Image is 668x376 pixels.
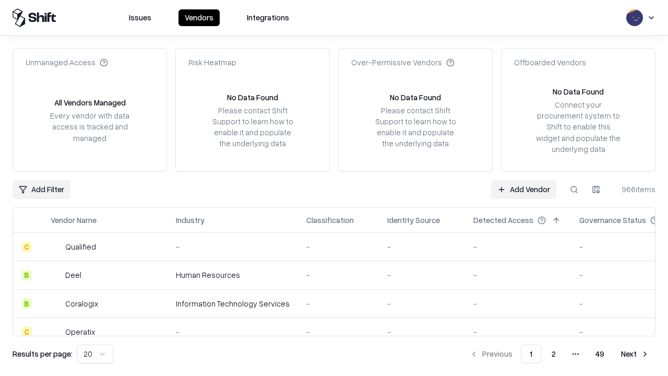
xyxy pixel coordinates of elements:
[514,57,586,68] div: Offboarded Vendors
[615,345,655,363] button: Next
[123,9,158,26] button: Issues
[176,298,290,309] div: Information Technology Services
[463,345,655,363] nav: pagination
[473,215,533,226] div: Detected Access
[306,269,371,280] div: -
[473,326,563,337] div: -
[535,99,622,155] div: Connect your procurement system to Shift to enable this widget and populate the underlying data
[176,215,205,226] div: Industry
[372,105,459,149] div: Please contact Shift Support to learn how to enable it and populate the underlying data
[188,57,236,68] div: Risk Heatmap
[521,345,541,363] button: 1
[306,298,371,309] div: -
[306,326,371,337] div: -
[176,269,290,280] div: Human Resources
[65,241,96,252] div: Qualified
[387,241,457,252] div: -
[178,9,220,26] button: Vendors
[614,184,655,195] div: 966 items
[46,110,133,143] div: Every vendor with data access is tracked and managed
[51,270,61,280] img: Deel
[26,57,108,68] div: Unmanaged Access
[176,326,290,337] div: -
[387,326,457,337] div: -
[387,269,457,280] div: -
[51,242,61,252] img: Qualified
[241,9,295,26] button: Integrations
[543,345,564,363] button: 2
[390,92,441,103] div: No Data Found
[227,92,278,103] div: No Data Found
[351,57,455,68] div: Over-Permissive Vendors
[65,326,95,337] div: Operatix
[387,298,457,309] div: -
[21,326,32,337] div: C
[21,298,32,309] div: B
[306,241,371,252] div: -
[209,105,296,149] div: Please contact Shift Support to learn how to enable it and populate the underlying data
[65,298,98,309] div: Coralogix
[491,180,556,199] a: Add Vendor
[587,345,613,363] button: 49
[65,269,81,280] div: Deel
[473,298,563,309] div: -
[176,241,290,252] div: -
[553,86,604,97] div: No Data Found
[306,215,354,226] div: Classification
[473,241,563,252] div: -
[51,215,97,226] div: Vendor Name
[387,215,440,226] div: Identity Source
[13,180,70,199] button: Add Filter
[51,326,61,337] img: Operatix
[473,269,563,280] div: -
[54,97,126,108] div: All Vendors Managed
[51,298,61,309] img: Coralogix
[579,215,646,226] div: Governance Status
[21,270,32,280] div: B
[21,242,32,252] div: C
[13,348,73,359] p: Results per page:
